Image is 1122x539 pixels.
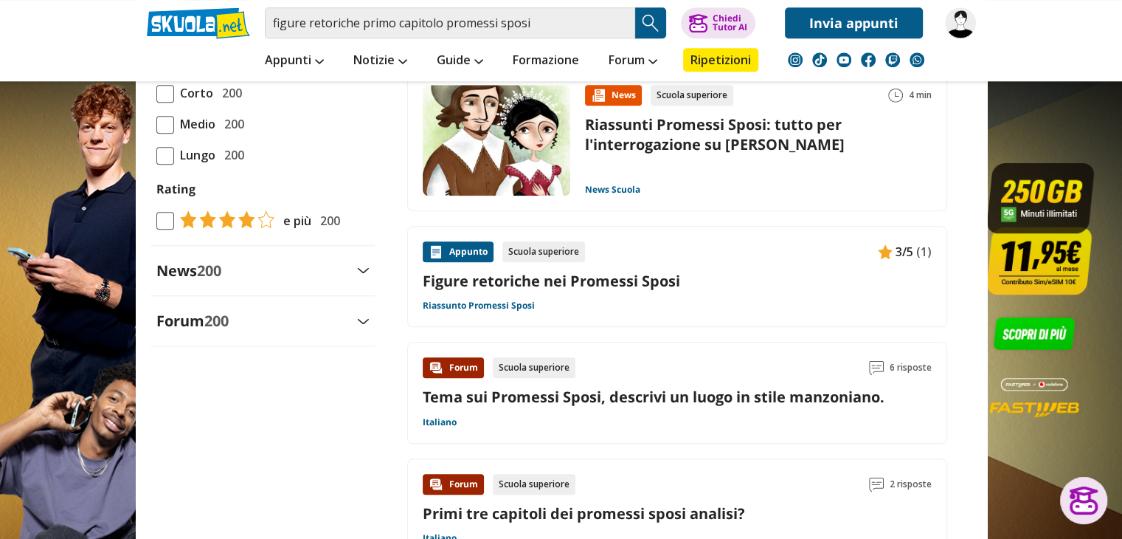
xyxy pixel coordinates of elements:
img: Commenti lettura [869,477,884,492]
a: Italiano [423,416,457,428]
a: Riassunti Promessi Sposi: tutto per l'interrogazione su [PERSON_NAME] [585,114,845,154]
img: nunzia.damore [945,7,976,38]
span: 200 [197,261,221,281]
label: Forum [156,311,229,331]
div: Scuola superiore [493,357,575,378]
span: Lungo [174,145,215,165]
img: tiktok [812,52,827,67]
img: Appunti contenuto [878,244,893,259]
div: News [585,85,642,106]
span: 200 [218,114,244,134]
span: 200 [314,211,340,230]
a: Formazione [509,48,583,75]
label: News [156,261,221,281]
a: Figure retoriche nei Promessi Sposi [423,271,932,291]
span: e più [277,211,311,230]
span: 3/5 [896,242,913,261]
img: tasso di risposta 4+ [174,210,274,228]
span: 200 [204,311,229,331]
img: Immagine news [423,85,570,196]
div: Forum [423,474,484,495]
a: Invia appunti [785,7,923,38]
img: News contenuto [591,88,606,103]
a: Notizie [350,48,411,75]
img: Appunti contenuto [429,244,443,259]
img: Forum contenuto [429,360,443,375]
span: (1) [916,242,932,261]
img: Tempo lettura [888,88,903,103]
img: instagram [788,52,803,67]
label: Rating [156,179,369,199]
div: Scuola superiore [502,241,585,262]
span: Medio [174,114,215,134]
span: 200 [218,145,244,165]
img: facebook [861,52,876,67]
input: Cerca appunti, riassunti o versioni [265,7,635,38]
span: 4 min [909,85,932,106]
span: 2 risposte [890,474,932,495]
div: Appunto [423,241,494,262]
a: Forum [605,48,661,75]
a: Ripetizioni [683,48,758,72]
a: News Scuola [585,184,640,196]
img: youtube [837,52,851,67]
span: 200 [216,83,242,103]
img: Cerca appunti, riassunti o versioni [640,12,662,34]
a: Primi tre capitoli dei promessi sposi analisi? [423,504,745,523]
div: Chiedi Tutor AI [712,14,747,32]
span: Corto [174,83,213,103]
div: Forum [423,357,484,378]
img: Apri e chiudi sezione [357,267,369,273]
span: 6 risposte [890,357,932,378]
button: ChiediTutor AI [681,7,755,38]
a: Riassunto Promessi Sposi [423,300,535,312]
div: Scuola superiore [651,85,733,106]
img: Apri e chiudi sezione [357,318,369,324]
img: twitch [885,52,900,67]
a: Guide [433,48,487,75]
a: Appunti [261,48,328,75]
img: Commenti lettura [869,360,884,375]
a: Tema sui Promessi Sposi, descrivi un luogo in stile manzoniano. [423,387,884,407]
img: Forum contenuto [429,477,443,492]
div: Scuola superiore [493,474,575,495]
img: WhatsApp [910,52,924,67]
button: Search Button [635,7,666,38]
